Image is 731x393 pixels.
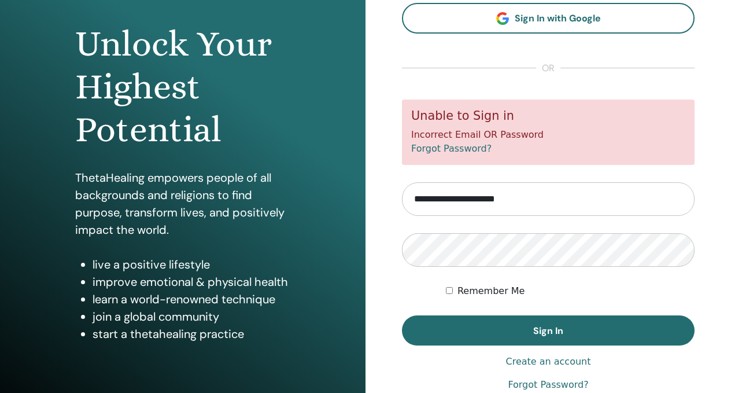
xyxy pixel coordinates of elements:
div: Keep me authenticated indefinitely or until I manually logout [446,284,695,298]
a: Create an account [505,355,590,369]
h5: Unable to Sign in [411,109,685,123]
li: learn a world-renowned technique [93,291,290,308]
li: improve emotional & physical health [93,273,290,291]
span: Sign In with Google [515,12,601,24]
div: Incorrect Email OR Password [402,100,695,165]
a: Forgot Password? [411,143,492,154]
span: Sign In [533,325,563,337]
li: start a thetahealing practice [93,325,290,343]
li: live a positive lifestyle [93,256,290,273]
a: Sign In with Google [402,3,695,34]
label: Remember Me [457,284,525,298]
li: join a global community [93,308,290,325]
p: ThetaHealing empowers people of all backgrounds and religions to find purpose, transform lives, a... [75,169,290,238]
h1: Unlock Your Highest Potential [75,23,290,152]
button: Sign In [402,315,695,346]
a: Forgot Password? [508,378,588,392]
span: or [536,61,560,75]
